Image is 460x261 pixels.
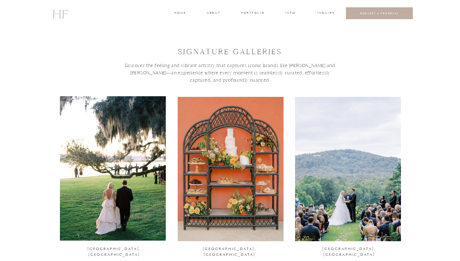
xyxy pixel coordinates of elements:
[351,12,408,15] a: REQUEST A PROPOSAL
[68,246,160,254] a: [GEOGRAPHIC_DATA], [GEOGRAPHIC_DATA]
[317,11,334,16] a: INQUIRE
[52,5,68,22] a: HF
[184,246,275,254] a: [GEOGRAPHIC_DATA], [GEOGRAPHIC_DATA]
[303,246,395,254] a: [GEOGRAPHIC_DATA], [GEOGRAPHIC_DATA]
[177,47,283,58] h1: signature GALLEries
[285,11,296,16] a: INFO
[207,11,220,16] a: about
[174,11,186,16] a: home
[120,62,341,108] h3: Discover the feeling and vibrant artistry that captures iconic brands like [PERSON_NAME] and [PER...
[241,11,264,16] a: portfolio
